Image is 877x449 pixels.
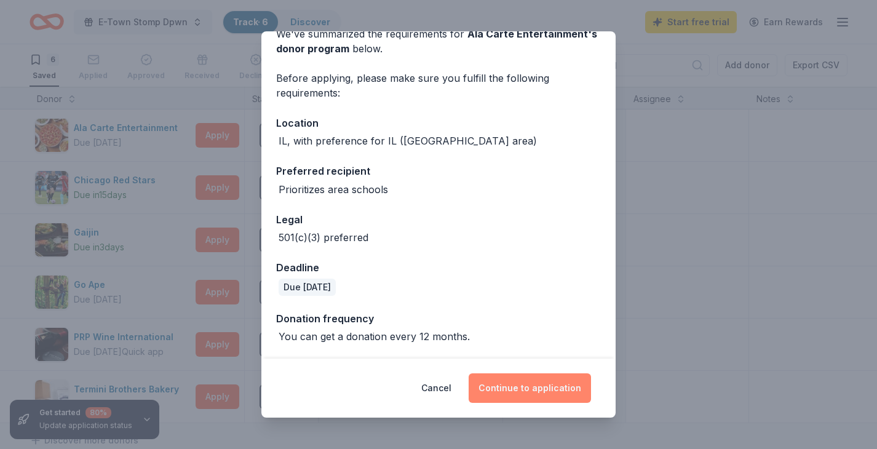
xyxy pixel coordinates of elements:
[276,163,601,179] div: Preferred recipient
[279,279,336,296] div: Due [DATE]
[279,182,388,197] div: Prioritizes area schools
[421,373,451,403] button: Cancel
[279,230,368,245] div: 501(c)(3) preferred
[469,373,591,403] button: Continue to application
[276,26,601,56] div: We've summarized the requirements for below.
[279,329,470,344] div: You can get a donation every 12 months.
[276,311,601,327] div: Donation frequency
[279,133,537,148] div: IL, with preference for IL ([GEOGRAPHIC_DATA] area)
[276,212,601,228] div: Legal
[276,260,601,276] div: Deadline
[276,115,601,131] div: Location
[276,71,601,100] div: Before applying, please make sure you fulfill the following requirements:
